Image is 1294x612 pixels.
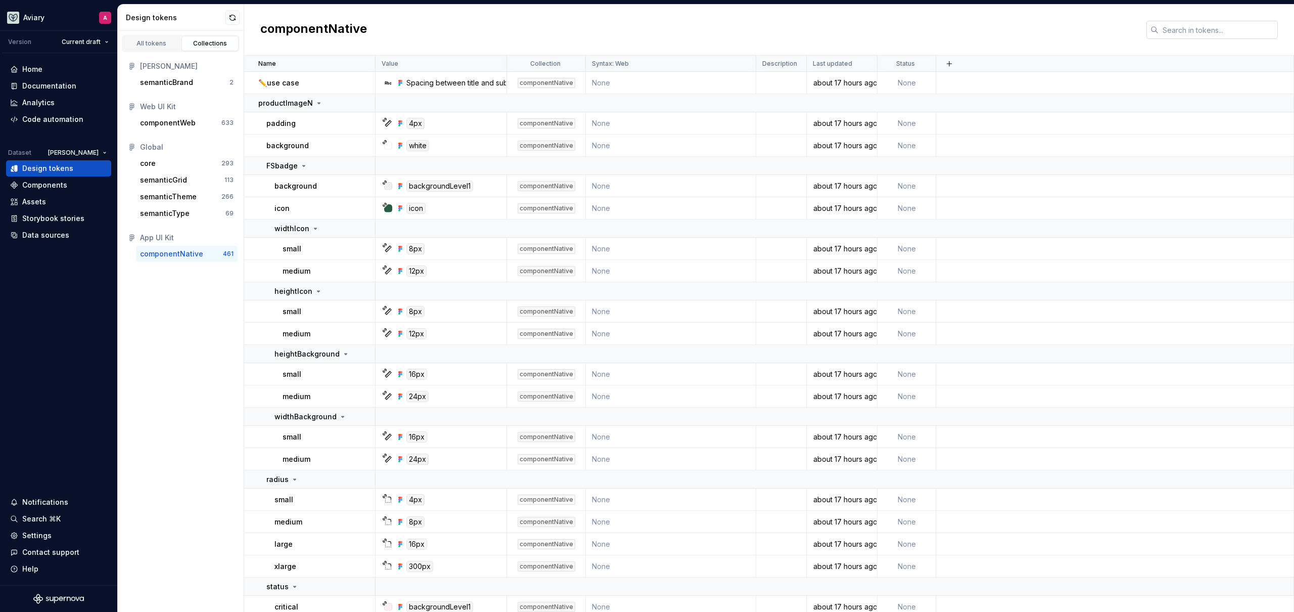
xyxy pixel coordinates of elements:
[23,13,44,23] div: Aviary
[877,238,936,260] td: None
[877,323,936,345] td: None
[22,547,79,557] div: Contact support
[406,369,427,380] div: 16px
[1159,21,1278,39] input: Search in tokens...
[586,300,756,323] td: None
[518,495,575,505] div: componentNative
[877,135,936,157] td: None
[22,564,38,574] div: Help
[221,119,234,127] div: 633
[223,250,234,258] div: 461
[807,181,876,191] div: about 17 hours ago
[406,539,427,550] div: 16px
[6,511,111,527] button: Search ⌘K
[877,197,936,220] td: None
[6,494,111,510] button: Notifications
[530,60,561,68] p: Collection
[185,39,236,48] div: Collections
[877,448,936,470] td: None
[22,514,61,524] div: Search ⌘K
[807,561,876,572] div: about 17 hours ago
[140,158,156,168] div: core
[266,118,296,128] p: padding
[8,38,31,46] div: Version
[6,544,111,560] button: Contact support
[258,98,313,108] p: productImageN
[406,118,425,129] div: 4px
[7,12,19,24] img: 256e2c79-9abd-4d59-8978-03feab5a3943.png
[518,329,575,339] div: componentNative
[136,155,238,171] button: core293
[136,115,238,131] a: componentWeb633
[406,494,425,505] div: 4px
[406,243,425,254] div: 8px
[22,163,73,173] div: Design tokens
[807,266,876,276] div: about 17 hours ago
[877,72,936,94] td: None
[140,61,234,71] div: [PERSON_NAME]
[518,517,575,527] div: componentNative
[22,114,83,124] div: Code automation
[136,189,238,205] a: semanticTheme266
[22,230,69,240] div: Data sources
[762,60,797,68] p: Description
[6,160,111,177] a: Design tokens
[140,249,203,259] div: componentNative
[22,64,42,74] div: Home
[586,489,756,511] td: None
[224,176,234,184] div: 113
[22,81,76,91] div: Documentation
[406,78,520,88] div: Spacing between title and subtitle
[6,177,111,193] a: Components
[518,266,575,276] div: componentNative
[225,209,234,217] div: 69
[6,210,111,227] a: Storybook stories
[518,454,575,464] div: componentNative
[274,181,317,191] p: background
[807,329,876,339] div: about 17 hours ago
[33,594,84,604] svg: Supernova Logo
[877,363,936,385] td: None
[586,112,756,135] td: None
[807,432,876,442] div: about 17 hours ago
[406,454,429,465] div: 24px
[274,412,337,422] p: widthBackground
[283,329,310,339] p: medium
[406,391,429,402] div: 24px
[283,432,301,442] p: small
[586,72,756,94] td: None
[274,539,293,549] p: large
[136,74,238,91] button: semanticBrand2
[283,307,301,317] p: small
[518,432,575,442] div: componentNative
[22,180,67,190] div: Components
[586,555,756,578] td: None
[518,141,575,151] div: componentNative
[274,203,290,213] p: icon
[274,286,312,296] p: heightIcon
[807,118,876,128] div: about 17 hours ago
[136,205,238,222] button: semanticType69
[518,244,575,254] div: componentNative
[283,454,310,464] p: medium
[140,192,197,202] div: semanticTheme
[807,391,876,402] div: about 17 hours ago
[807,78,876,88] div: about 17 hours ago
[406,561,433,572] div: 300px
[518,539,575,549] div: componentNative
[518,118,575,128] div: componentNative
[274,224,309,234] p: widthIcon
[586,385,756,408] td: None
[586,135,756,157] td: None
[274,517,302,527] p: medium
[6,194,111,210] a: Assets
[877,555,936,578] td: None
[406,181,473,192] div: backgroundLevel1
[586,238,756,260] td: None
[896,60,915,68] p: Status
[140,175,187,185] div: semanticGrid
[382,60,398,68] p: Value
[586,175,756,197] td: None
